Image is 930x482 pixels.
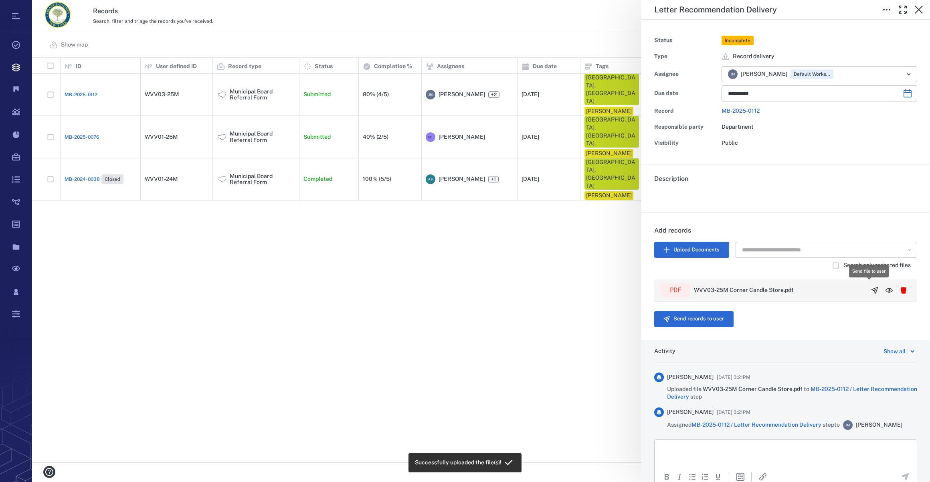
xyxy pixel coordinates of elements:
div: Responsible party [654,122,718,133]
span: Assigned step to [667,421,840,429]
div: Successfully uploaded the file(s)! [415,456,501,470]
p: WVV03-25M Corner Candle Store.pdf [694,286,794,294]
button: Toggle to Edit Boxes [879,2,895,18]
button: Open [905,245,914,255]
button: Italic [675,472,684,482]
span: [PERSON_NAME] [667,373,714,381]
span: . [654,191,656,198]
div: Numbered list [700,472,710,482]
button: Bold [662,472,671,482]
div: Send file to user [852,266,886,276]
button: Send records to user [654,311,734,327]
button: Insert template [736,472,745,482]
span: [DATE] 3:21PM [717,373,750,382]
h6: Description [654,174,917,184]
a: MB-2025-0112 / Letter Recommendation Delivery [691,421,821,428]
button: Choose date, selected date is Sep 2, 2025 [900,85,916,101]
div: Search Document Manager Files [736,242,917,258]
span: [PERSON_NAME] [667,408,714,416]
button: Open [903,69,914,80]
button: Toggle Fullscreen [895,2,911,18]
span: [PERSON_NAME] [856,421,902,429]
h6: Add records [654,226,917,242]
button: Upload Documents [654,242,729,258]
span: Help [18,6,34,13]
div: Status [654,35,718,46]
span: Record delivery [733,53,774,61]
div: Assignee [654,69,718,80]
button: Close [911,2,927,18]
span: Incomplete [723,37,752,44]
div: J M [843,420,853,430]
span: WVV03-25M Corner Candle Store.pdf [703,386,804,392]
span: Uploaded file to step [667,385,917,401]
h6: Activity [654,347,675,355]
span: Default Workspace [792,71,832,78]
span: Department [722,124,754,130]
div: Type [654,51,718,62]
button: Insert/edit link [758,472,768,482]
iframe: Rich Text Area [655,440,917,466]
div: Record [654,105,718,117]
div: Bullet list [687,472,697,482]
button: Underline [713,472,723,482]
span: Public [722,140,738,146]
div: pdf [661,284,691,297]
span: [DATE] 3:21PM [717,407,750,417]
div: Visibility [654,138,718,149]
div: Due date [654,88,718,99]
a: MB-2025-0112 [722,107,760,114]
h5: Letter Recommendation Delivery [654,5,777,15]
div: Show all [883,346,906,356]
div: J M [728,69,738,79]
span: Search only redacted files [843,261,911,269]
button: Send the comment [900,472,910,482]
span: [PERSON_NAME] [741,70,787,78]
